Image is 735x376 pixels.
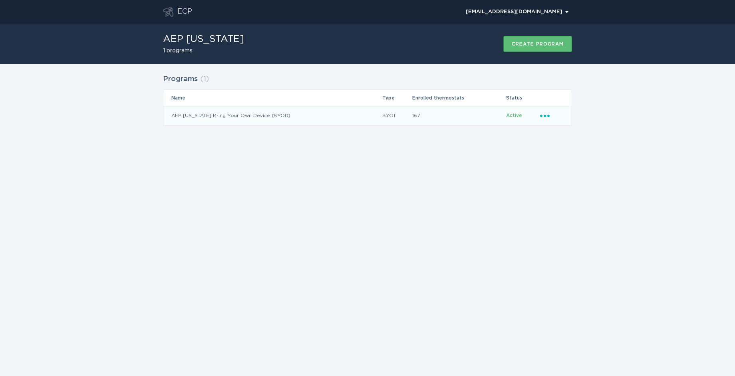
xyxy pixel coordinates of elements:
[163,106,382,125] td: AEP [US_STATE] Bring Your Own Device (BYOD)
[163,90,382,106] th: Name
[163,90,572,106] tr: Table Headers
[503,36,572,52] button: Create program
[163,34,244,44] h1: AEP [US_STATE]
[412,106,506,125] td: 167
[163,48,244,54] h2: 1 programs
[462,6,572,18] button: Open user account details
[163,7,173,17] button: Go to dashboard
[200,76,209,83] span: ( 1 )
[177,7,192,17] div: ECP
[466,10,568,14] div: [EMAIL_ADDRESS][DOMAIN_NAME]
[512,42,564,46] div: Create program
[163,72,198,86] h2: Programs
[540,111,564,120] div: Popover menu
[462,6,572,18] div: Popover menu
[163,106,572,125] tr: 635b284a56ca458bbd5962a888f58ad5
[382,106,412,125] td: BYOT
[382,90,412,106] th: Type
[412,90,506,106] th: Enrolled thermostats
[506,113,522,118] span: Active
[506,90,540,106] th: Status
